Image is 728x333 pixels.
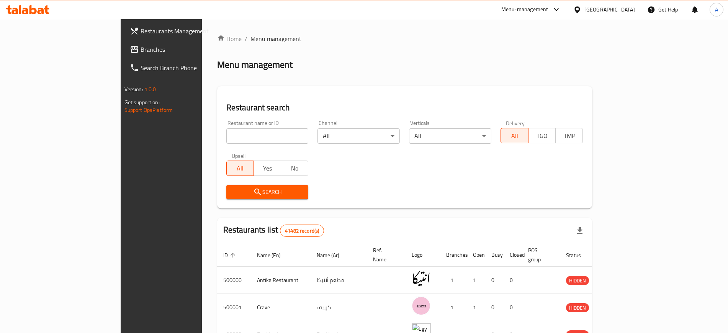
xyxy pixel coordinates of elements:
span: Version: [124,84,143,94]
td: 0 [485,267,504,294]
a: Search Branch Phone [124,59,242,77]
th: Busy [485,243,504,267]
img: Antika Restaurant [412,269,431,288]
span: POS group [528,246,551,264]
div: Export file [571,221,589,240]
span: Get support on: [124,97,160,107]
span: TGO [532,130,553,141]
span: Search Branch Phone [141,63,236,72]
span: Status [566,251,591,260]
nav: breadcrumb [217,34,592,43]
td: 0 [485,294,504,321]
button: All [226,161,254,176]
th: Closed [504,243,522,267]
a: Restaurants Management [124,22,242,40]
button: TMP [555,128,583,143]
td: مطعم أنتيكا [311,267,367,294]
img: Crave [412,296,431,315]
span: All [230,163,251,174]
button: Search [226,185,309,199]
label: Delivery [506,120,525,126]
h2: Menu management [217,59,293,71]
h2: Restaurant search [226,102,583,113]
li: / [245,34,247,43]
td: كرييف [311,294,367,321]
span: Search [232,187,303,197]
span: Menu management [250,34,301,43]
div: All [317,128,400,144]
button: Yes [254,161,281,176]
input: Search for restaurant name or ID.. [226,128,309,144]
div: All [409,128,491,144]
span: 1.0.0 [144,84,156,94]
span: 41482 record(s) [280,227,324,235]
th: Branches [440,243,467,267]
button: TGO [528,128,556,143]
label: Upsell [232,153,246,158]
span: A [715,5,718,14]
span: Restaurants Management [141,26,236,36]
td: Crave [251,294,311,321]
span: All [504,130,525,141]
span: Yes [257,163,278,174]
a: Support.OpsPlatform [124,105,173,115]
button: No [281,161,308,176]
span: Name (Ar) [317,251,349,260]
td: 1 [467,294,485,321]
div: Menu-management [501,5,548,14]
span: HIDDEN [566,303,589,312]
span: ID [223,251,238,260]
span: Ref. Name [373,246,396,264]
th: Open [467,243,485,267]
span: HIDDEN [566,276,589,285]
td: Antika Restaurant [251,267,311,294]
th: Logo [406,243,440,267]
td: 1 [467,267,485,294]
td: 1 [440,267,467,294]
span: Branches [141,45,236,54]
td: 0 [504,267,522,294]
td: 0 [504,294,522,321]
span: Name (En) [257,251,291,260]
h2: Restaurants list [223,224,324,237]
a: Branches [124,40,242,59]
span: No [284,163,305,174]
button: All [501,128,528,143]
div: [GEOGRAPHIC_DATA] [584,5,635,14]
span: TMP [559,130,580,141]
div: Total records count [280,225,324,237]
td: 1 [440,294,467,321]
